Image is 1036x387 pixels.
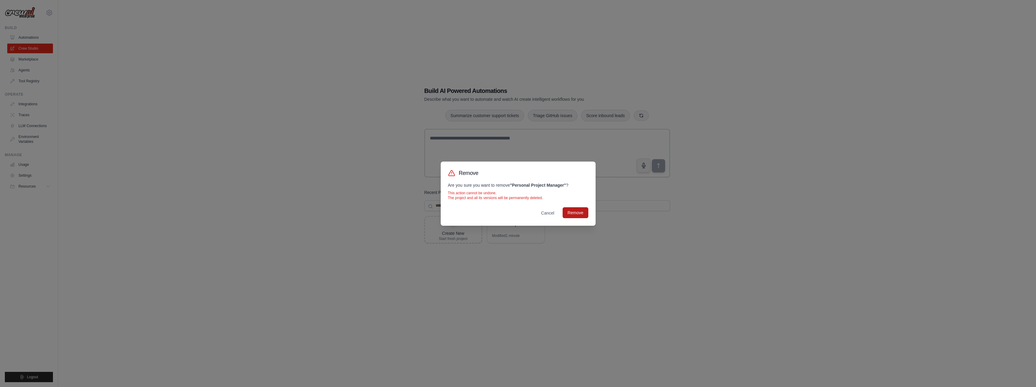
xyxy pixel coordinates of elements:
h3: Remove [459,169,479,177]
button: Remove [563,207,588,218]
strong: " Personal Project Manager " [510,183,566,188]
button: Cancel [536,208,559,218]
p: Are you sure you want to remove ? [448,182,588,188]
p: The project and all its versions will be permanently deleted. [448,195,588,200]
p: This action cannot be undone. [448,191,588,195]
